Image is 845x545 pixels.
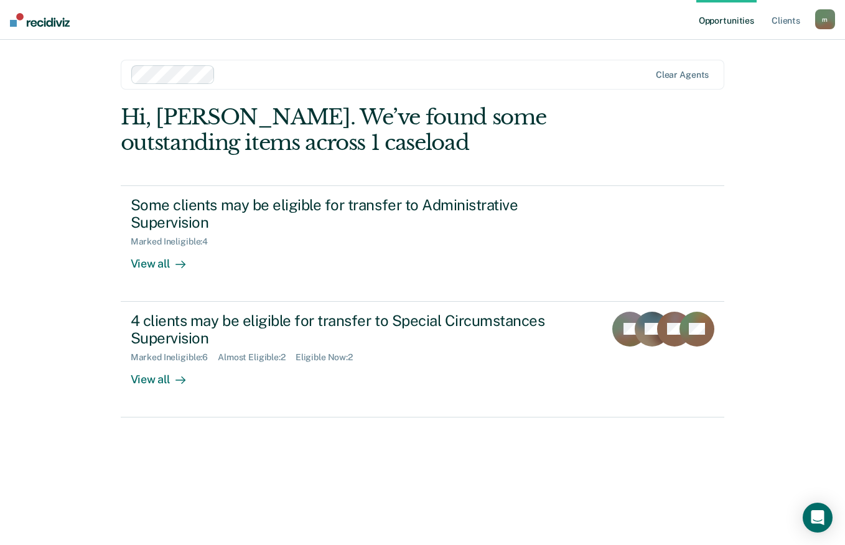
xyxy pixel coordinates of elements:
[131,312,567,348] div: 4 clients may be eligible for transfer to Special Circumstances Supervision
[121,105,604,156] div: Hi, [PERSON_NAME]. We’ve found some outstanding items across 1 caseload
[131,236,218,247] div: Marked Ineligible : 4
[218,352,296,363] div: Almost Eligible : 2
[121,185,725,302] a: Some clients may be eligible for transfer to Administrative SupervisionMarked Ineligible:4View all
[131,363,200,387] div: View all
[815,9,835,29] button: m
[121,302,725,417] a: 4 clients may be eligible for transfer to Special Circumstances SupervisionMarked Ineligible:6Alm...
[131,352,218,363] div: Marked Ineligible : 6
[10,13,70,27] img: Recidiviz
[131,196,567,232] div: Some clients may be eligible for transfer to Administrative Supervision
[296,352,363,363] div: Eligible Now : 2
[803,503,833,533] div: Open Intercom Messenger
[131,247,200,271] div: View all
[656,70,709,80] div: Clear agents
